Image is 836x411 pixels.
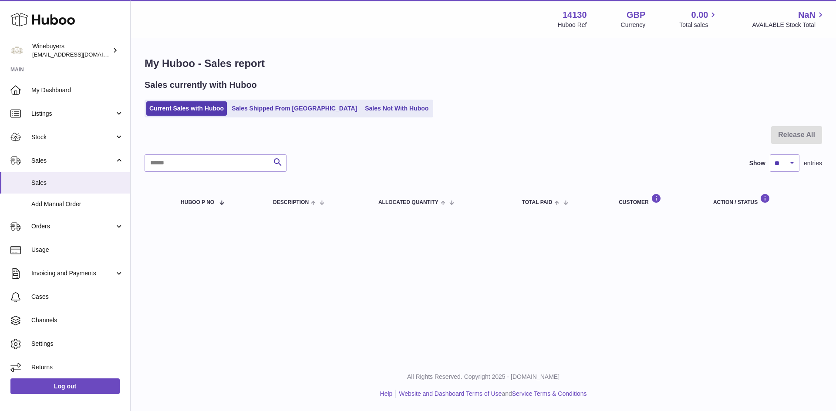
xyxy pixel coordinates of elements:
span: Total sales [679,21,718,29]
a: Sales Shipped From [GEOGRAPHIC_DATA] [229,101,360,116]
span: [EMAIL_ADDRESS][DOMAIN_NAME] [32,51,128,58]
li: and [396,390,587,398]
a: Help [380,390,393,397]
span: My Dashboard [31,86,124,94]
span: NaN [798,9,816,21]
a: Log out [10,378,120,394]
a: Service Terms & Conditions [512,390,587,397]
a: Current Sales with Huboo [146,101,227,116]
span: Returns [31,363,124,371]
span: Settings [31,340,124,348]
span: Sales [31,157,115,165]
p: All Rights Reserved. Copyright 2025 - [DOMAIN_NAME] [138,373,829,381]
span: Huboo P no [181,200,214,205]
h1: My Huboo - Sales report [145,57,822,70]
span: Stock [31,133,115,141]
div: Customer [619,194,696,205]
span: 0.00 [691,9,708,21]
span: Listings [31,110,115,118]
span: ALLOCATED Quantity [378,200,438,205]
span: Total paid [522,200,553,205]
a: 0.00 Total sales [679,9,718,29]
span: entries [804,159,822,167]
span: Usage [31,246,124,254]
div: Huboo Ref [558,21,587,29]
span: Sales [31,179,124,187]
span: AVAILABLE Stock Total [752,21,826,29]
span: Invoicing and Payments [31,269,115,277]
div: Winebuyers [32,42,111,59]
div: Action / Status [713,194,813,205]
a: Sales Not With Huboo [362,101,431,116]
span: Description [273,200,309,205]
span: Cases [31,293,124,301]
label: Show [749,159,765,167]
div: Currency [621,21,646,29]
a: Website and Dashboard Terms of Use [399,390,502,397]
h2: Sales currently with Huboo [145,79,257,91]
strong: 14130 [563,9,587,21]
span: Add Manual Order [31,200,124,208]
img: internalAdmin-14130@internal.huboo.com [10,44,24,57]
span: Channels [31,316,124,324]
a: NaN AVAILABLE Stock Total [752,9,826,29]
strong: GBP [627,9,645,21]
span: Orders [31,222,115,231]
